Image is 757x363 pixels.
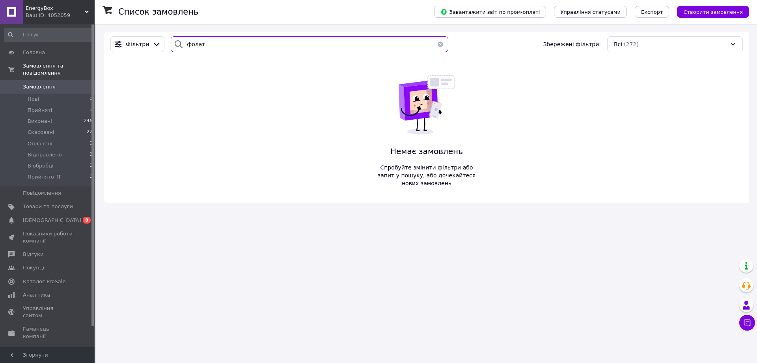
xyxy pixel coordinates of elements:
[560,9,621,15] span: Управління статусами
[554,6,627,18] button: Управління статусами
[739,315,755,331] button: Чат з покупцем
[83,217,91,224] span: 8
[28,173,62,181] span: Прийнято ТГ
[23,346,43,354] span: Маркет
[683,9,743,15] span: Створити замовлення
[614,40,622,48] span: Всі
[23,230,73,245] span: Показники роботи компанії
[23,278,65,285] span: Каталог ProSale
[26,12,95,19] div: Ваш ID: 4052059
[4,28,93,42] input: Пошук
[23,251,43,258] span: Відгуки
[28,140,52,147] span: Оплачені
[89,96,92,103] span: 0
[23,190,61,197] span: Повідомлення
[89,140,92,147] span: 0
[28,118,52,125] span: Виконані
[23,292,50,299] span: Аналітика
[126,40,149,48] span: Фільтри
[28,107,52,114] span: Прийняті
[23,264,44,271] span: Покупці
[624,41,639,47] span: (272)
[84,118,92,125] span: 246
[677,6,749,18] button: Створити замовлення
[89,162,92,169] span: 0
[635,6,669,18] button: Експорт
[23,83,56,90] span: Замовлення
[23,217,81,224] span: [DEMOGRAPHIC_DATA]
[118,7,198,17] h1: Список замовлень
[89,173,92,181] span: 0
[28,162,54,169] span: В обробці
[23,49,45,56] span: Головна
[23,305,73,319] span: Управління сайтом
[171,36,448,52] input: Пошук за номером замовлення, ПІБ покупця, номером телефону, Email, номером накладної
[28,151,62,158] span: Відправлено
[89,107,92,114] span: 1
[23,203,73,210] span: Товари та послуги
[87,129,92,136] span: 22
[23,62,95,77] span: Замовлення та повідомлення
[375,164,479,187] span: Спробуйте змінити фільтри або запит у пошуку, або дочекайтеся нових замовлень
[434,6,546,18] button: Завантажити звіт по пром-оплаті
[641,9,663,15] span: Експорт
[669,8,749,15] a: Створити замовлення
[375,146,479,157] span: Немає замовлень
[543,40,601,48] span: Збережені фільтри:
[440,8,540,15] span: Завантажити звіт по пром-оплаті
[89,151,92,158] span: 3
[26,5,85,12] span: EnergyBox
[28,129,54,136] span: Скасовані
[28,96,39,103] span: Нові
[433,36,448,52] button: Очистить
[23,325,73,340] span: Гаманець компанії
